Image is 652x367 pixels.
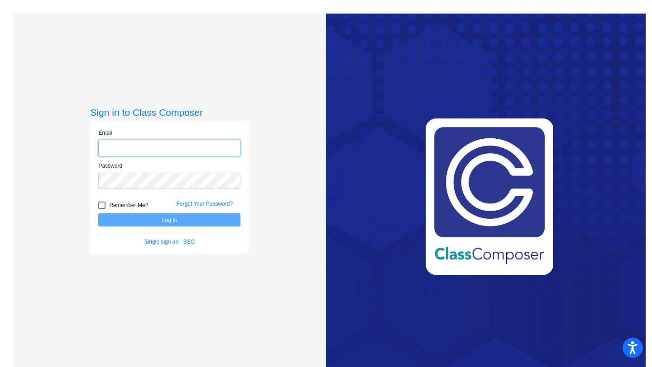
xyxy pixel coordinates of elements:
span: Remember Me? [109,200,148,211]
button: Log In [98,213,240,226]
label: Email [98,129,112,137]
a: Single sign on - SSO [144,239,195,245]
h3: Sign in to Class Composer [90,107,249,118]
a: Forgot Your Password? [176,201,233,207]
label: Password [98,162,122,170]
